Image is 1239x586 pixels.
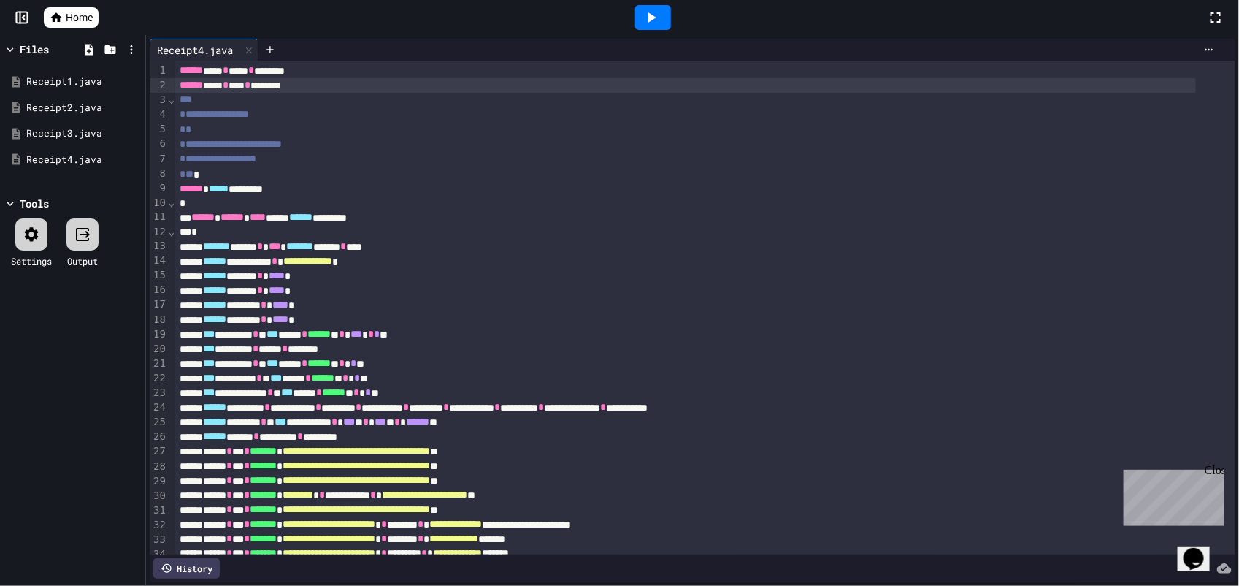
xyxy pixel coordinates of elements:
span: Fold line [168,226,175,237]
div: Receipt2.java [26,101,140,115]
div: 31 [150,503,168,518]
div: 2 [150,78,168,93]
div: Receipt3.java [26,126,140,141]
div: 17 [150,297,168,312]
div: 22 [150,371,168,386]
div: 4 [150,107,168,122]
div: 12 [150,225,168,240]
div: 10 [150,196,168,210]
div: 32 [150,518,168,533]
span: Fold line [168,94,175,105]
div: 23 [150,386,168,400]
div: 18 [150,313,168,327]
div: 3 [150,93,168,107]
iframe: chat widget [1118,464,1224,526]
div: 28 [150,460,168,474]
div: 9 [150,181,168,196]
div: History [153,558,220,579]
div: 13 [150,239,168,254]
span: Fold line [168,197,175,208]
div: Files [20,42,49,57]
div: 24 [150,400,168,415]
div: 7 [150,152,168,167]
div: Tools [20,196,49,211]
a: Home [44,7,99,28]
div: 14 [150,254,168,268]
div: Output [67,254,98,267]
div: 19 [150,327,168,342]
div: Receipt4.java [26,153,140,167]
div: Receipt1.java [26,75,140,89]
div: 20 [150,342,168,357]
span: Home [66,10,93,25]
div: 33 [150,533,168,547]
div: 15 [150,268,168,283]
div: 11 [150,210,168,224]
div: 6 [150,137,168,151]
div: 25 [150,415,168,430]
div: 5 [150,122,168,137]
div: 26 [150,430,168,444]
div: 8 [150,167,168,181]
div: Receipt4.java [150,39,258,61]
div: 34 [150,547,168,562]
div: 21 [150,357,168,371]
iframe: chat widget [1178,528,1224,571]
div: Settings [11,254,52,267]
div: Receipt4.java [150,42,240,58]
div: 29 [150,474,168,489]
div: Chat with us now!Close [6,6,101,93]
div: 1 [150,64,168,78]
div: 16 [150,283,168,297]
div: 27 [150,444,168,459]
div: 30 [150,489,168,503]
